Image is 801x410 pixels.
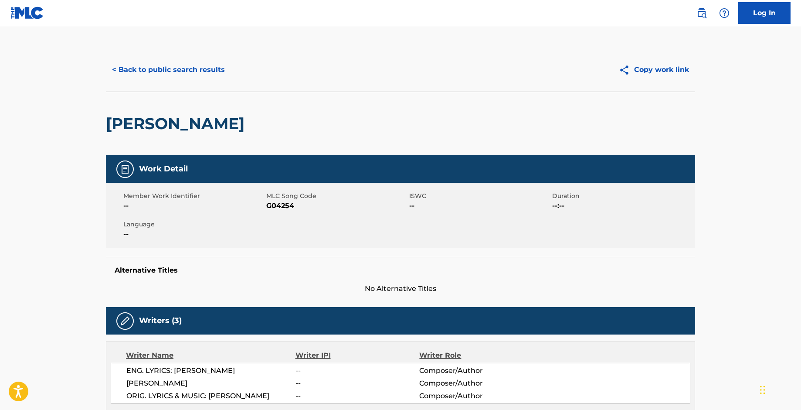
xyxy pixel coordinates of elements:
[552,191,693,201] span: Duration
[419,378,532,389] span: Composer/Author
[419,350,532,361] div: Writer Role
[106,114,249,133] h2: [PERSON_NAME]
[106,284,695,294] span: No Alternative Titles
[760,377,765,403] div: Drag
[139,316,182,326] h5: Writers (3)
[419,366,532,376] span: Composer/Author
[120,316,130,326] img: Writers
[419,391,532,401] span: Composer/Author
[123,229,264,239] span: --
[123,220,264,229] span: Language
[123,201,264,211] span: --
[552,201,693,211] span: --:--
[716,4,733,22] div: Help
[295,366,419,376] span: --
[266,201,407,211] span: G04254
[123,191,264,201] span: Member Work Identifier
[295,378,419,389] span: --
[126,378,295,389] span: [PERSON_NAME]
[619,65,634,75] img: Copy work link
[719,8,730,18] img: help
[409,191,550,201] span: ISWC
[115,266,686,275] h5: Alternative Titles
[120,164,130,174] img: Work Detail
[106,59,231,81] button: < Back to public search results
[738,2,791,24] a: Log In
[10,7,44,19] img: MLC Logo
[693,4,710,22] a: Public Search
[757,368,801,410] iframe: Chat Widget
[126,366,295,376] span: ENG. LYRICS: [PERSON_NAME]
[126,350,295,361] div: Writer Name
[295,391,419,401] span: --
[696,8,707,18] img: search
[409,201,550,211] span: --
[295,350,420,361] div: Writer IPI
[126,391,295,401] span: ORIG. LYRICS & MUSIC: [PERSON_NAME]
[613,59,695,81] button: Copy work link
[266,191,407,201] span: MLC Song Code
[139,164,188,174] h5: Work Detail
